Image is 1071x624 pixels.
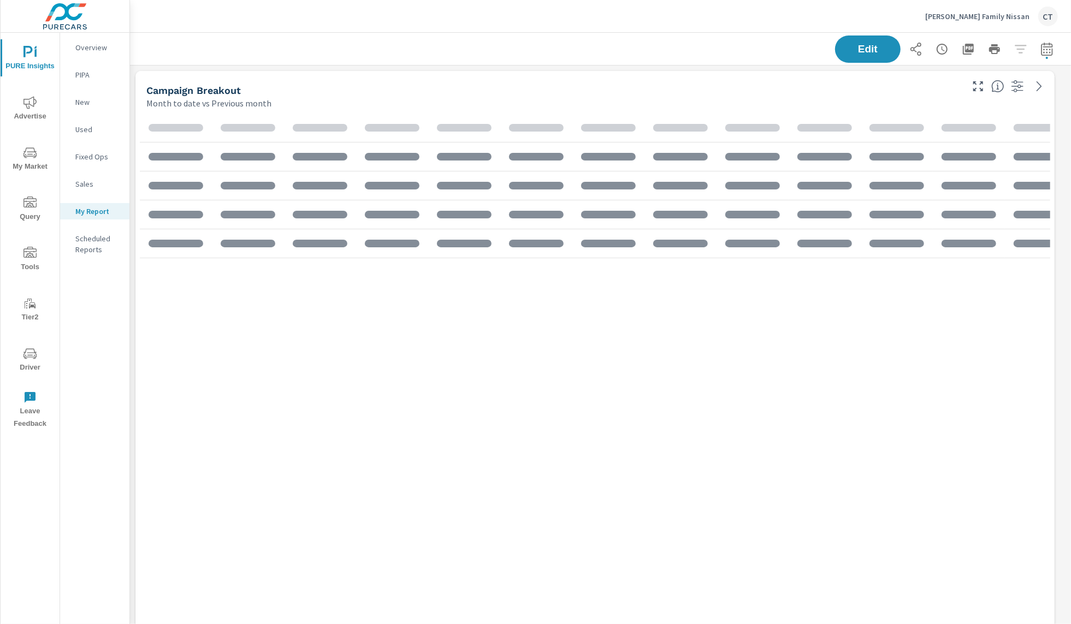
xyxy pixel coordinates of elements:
[846,44,890,54] span: Edit
[75,42,121,53] p: Overview
[60,67,129,83] div: PIPA
[75,206,121,217] p: My Report
[60,39,129,56] div: Overview
[991,80,1004,93] span: This is a summary of Search performance results by campaign. Each column can be sorted.
[60,121,129,138] div: Used
[75,179,121,189] p: Sales
[60,94,129,110] div: New
[75,69,121,80] p: PIPA
[146,97,271,110] p: Month to date vs Previous month
[75,233,121,255] p: Scheduled Reports
[4,247,56,274] span: Tools
[60,176,129,192] div: Sales
[60,230,129,258] div: Scheduled Reports
[835,35,901,63] button: Edit
[4,96,56,123] span: Advertise
[60,203,129,219] div: My Report
[4,391,56,430] span: Leave Feedback
[75,124,121,135] p: Used
[1036,38,1058,60] button: Select Date Range
[969,78,987,95] button: Make Fullscreen
[957,38,979,60] button: "Export Report to PDF"
[75,151,121,162] p: Fixed Ops
[4,297,56,324] span: Tier2
[1038,7,1058,26] div: CT
[75,97,121,108] p: New
[4,146,56,173] span: My Market
[1,33,60,435] div: nav menu
[925,11,1029,21] p: [PERSON_NAME] Family Nissan
[4,197,56,223] span: Query
[146,85,241,96] h5: Campaign Breakout
[984,38,1005,60] button: Print Report
[4,46,56,73] span: PURE Insights
[1031,78,1048,95] a: See more details in report
[4,347,56,374] span: Driver
[60,148,129,165] div: Fixed Ops
[905,38,927,60] button: Share Report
